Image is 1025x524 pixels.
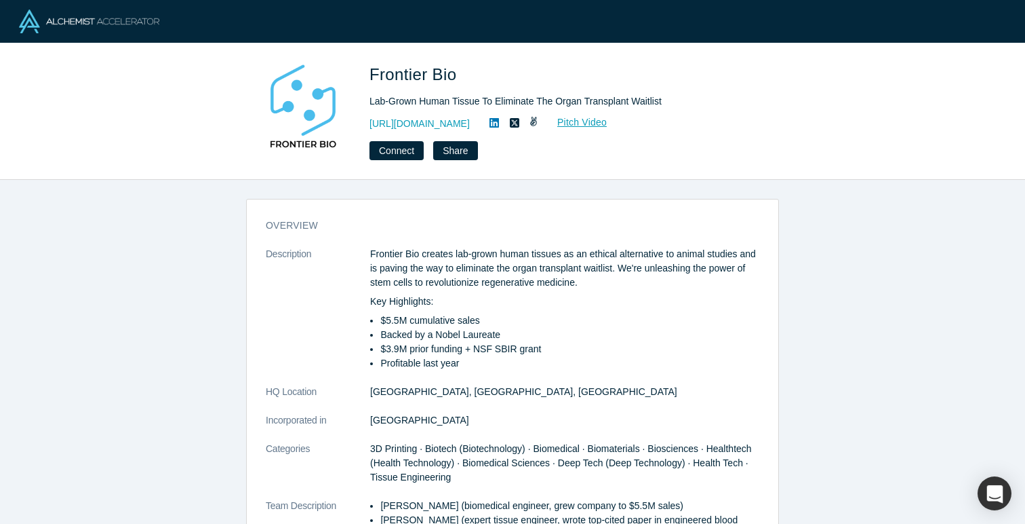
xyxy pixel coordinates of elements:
[542,115,607,130] a: Pitch Video
[380,499,759,513] li: [PERSON_NAME] (biomedical engineer, grew company to $5.5M sales)
[266,247,370,385] dt: Description
[369,65,461,83] span: Frontier Bio
[370,247,759,290] p: Frontier Bio creates lab-grown human tissues as an ethical alternative to animal studies and is p...
[19,10,159,33] img: Alchemist Logo
[370,443,752,483] span: 3D Printing · Biotech (Biotechnology) · Biomedical · Biomaterials · Biosciences · Healthtech (Hea...
[266,219,740,233] h3: overview
[380,328,759,342] li: Backed by a Nobel Laureate
[266,442,370,499] dt: Categories
[380,342,759,356] li: $3.9M prior funding + NSF SBIR grant
[266,413,370,442] dt: Incorporated in
[433,141,477,160] button: Share
[369,94,749,109] div: Lab-Grown Human Tissue To Eliminate The Organ Transplant Waitlist
[256,62,350,157] img: Frontier Bio's Logo
[370,295,759,309] p: Key Highlights:
[370,385,759,399] dd: [GEOGRAPHIC_DATA], [GEOGRAPHIC_DATA], [GEOGRAPHIC_DATA]
[380,314,759,328] li: $5.5M cumulative sales
[380,356,759,371] li: Profitable last year
[369,117,470,131] a: [URL][DOMAIN_NAME]
[369,141,424,160] button: Connect
[370,413,759,428] dd: [GEOGRAPHIC_DATA]
[266,385,370,413] dt: HQ Location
